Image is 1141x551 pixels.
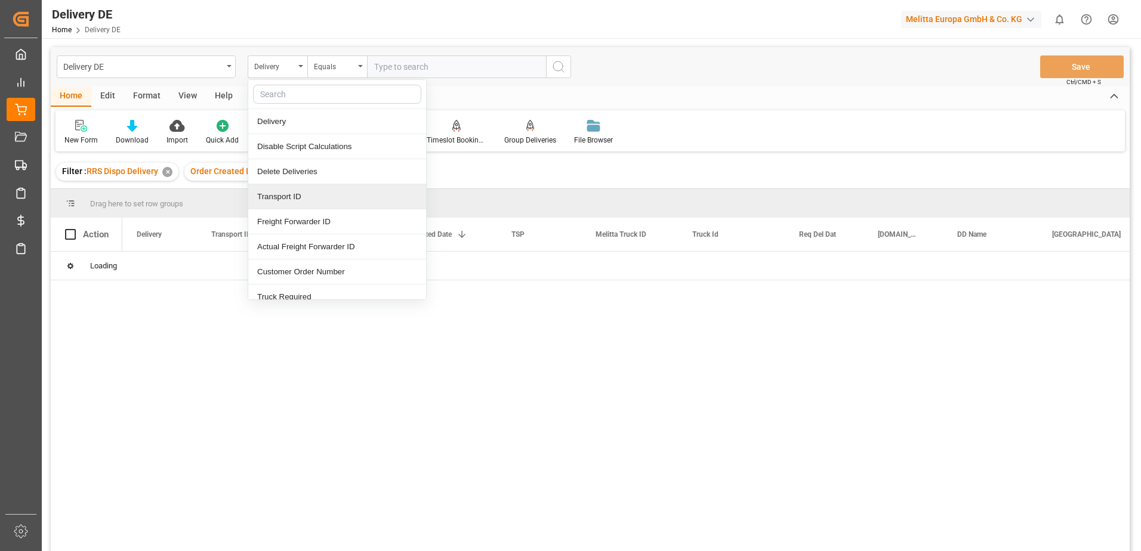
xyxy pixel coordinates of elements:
[427,135,486,146] div: Timeslot Booking Report
[51,86,91,107] div: Home
[90,261,117,270] span: Loading
[206,86,242,107] div: Help
[253,85,421,104] input: Search
[90,199,183,208] span: Drag here to set row groups
[799,230,836,239] span: Req Del Dat
[248,259,426,284] div: Customer Order Number
[878,230,918,239] span: [DOMAIN_NAME] Dat
[190,166,264,176] span: Order Created Date
[504,135,556,146] div: Group Deliveries
[314,58,354,72] div: Equals
[91,86,124,107] div: Edit
[63,58,223,73] div: Delivery DE
[206,135,239,146] div: Quick Add
[367,55,546,78] input: Type to search
[64,135,98,146] div: New Form
[901,8,1046,30] button: Melitta Europa GmbH & Co. KG
[248,209,426,234] div: Freight Forwarder ID
[137,230,162,239] span: Delivery
[83,229,109,240] div: Action
[169,86,206,107] div: View
[62,166,87,176] span: Filter :
[248,284,426,309] div: Truck Required
[166,135,188,146] div: Import
[248,134,426,159] div: Disable Script Calculations
[248,109,426,134] div: Delivery
[248,55,307,78] button: close menu
[546,55,571,78] button: search button
[248,234,426,259] div: Actual Freight Forwarder ID
[57,55,236,78] button: open menu
[248,184,426,209] div: Transport ID
[957,230,986,239] span: DD Name
[1052,230,1121,239] span: [GEOGRAPHIC_DATA]
[1073,6,1100,33] button: Help Center
[596,230,646,239] span: Melitta Truck ID
[692,230,718,239] span: Truck Id
[124,86,169,107] div: Format
[511,230,525,239] span: TSP
[52,5,121,23] div: Delivery DE
[901,11,1041,28] div: Melitta Europa GmbH & Co. KG
[162,167,172,177] div: ✕
[52,26,72,34] a: Home
[1040,55,1124,78] button: Save
[574,135,613,146] div: File Browser
[116,135,149,146] div: Download
[1066,78,1101,86] span: Ctrl/CMD + S
[1046,6,1073,33] button: show 0 new notifications
[211,230,251,239] span: Transport ID
[248,159,426,184] div: Delete Deliveries
[254,58,295,72] div: Delivery
[87,166,158,176] span: RRS Dispo Delivery
[307,55,367,78] button: open menu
